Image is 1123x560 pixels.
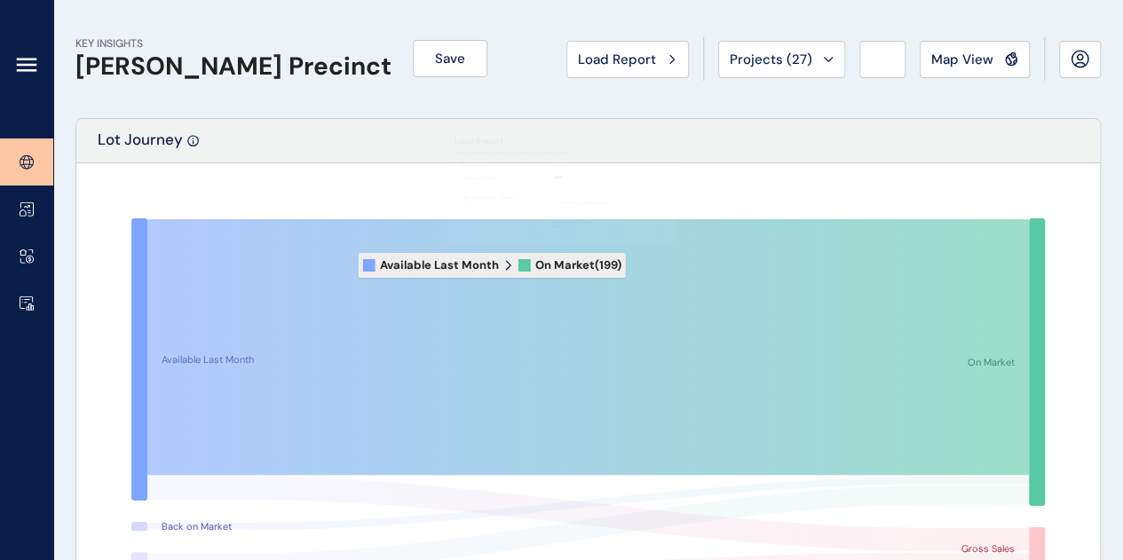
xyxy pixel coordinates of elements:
h1: [PERSON_NAME] Precinct [75,51,391,82]
p: KEY INSIGHTS [75,36,391,51]
button: Projects (27) [718,41,845,78]
span: Load Report [578,51,656,68]
p: Lot Journey [98,130,183,162]
span: Projects ( 27 ) [730,51,812,68]
span: Save [435,50,465,67]
button: Save [413,40,487,77]
button: Map View [920,41,1030,78]
button: Load Report [566,41,689,78]
span: Map View [931,51,993,68]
